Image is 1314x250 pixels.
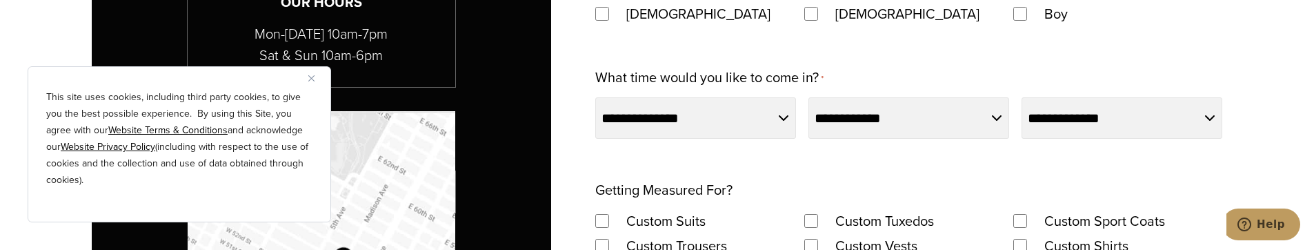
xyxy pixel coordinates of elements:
[822,1,993,26] label: [DEMOGRAPHIC_DATA]
[613,1,784,26] label: [DEMOGRAPHIC_DATA]
[822,209,948,233] label: Custom Tuxedos
[1031,209,1179,233] label: Custom Sport Coats
[308,75,315,81] img: Close
[613,209,719,233] label: Custom Suits
[1226,209,1300,243] iframe: Opens a widget where you can chat to one of our agents
[595,177,733,202] legend: Getting Measured For?
[308,70,325,86] button: Close
[61,140,155,154] a: Website Privacy Policy
[188,23,455,66] p: Mon-[DATE] 10am-7pm Sat & Sun 10am-6pm
[595,65,824,92] label: What time would you like to come in?
[108,123,228,137] a: Website Terms & Conditions
[46,89,312,189] p: This site uses cookies, including third party cookies, to give you the best possible experience. ...
[1031,1,1082,26] label: Boy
